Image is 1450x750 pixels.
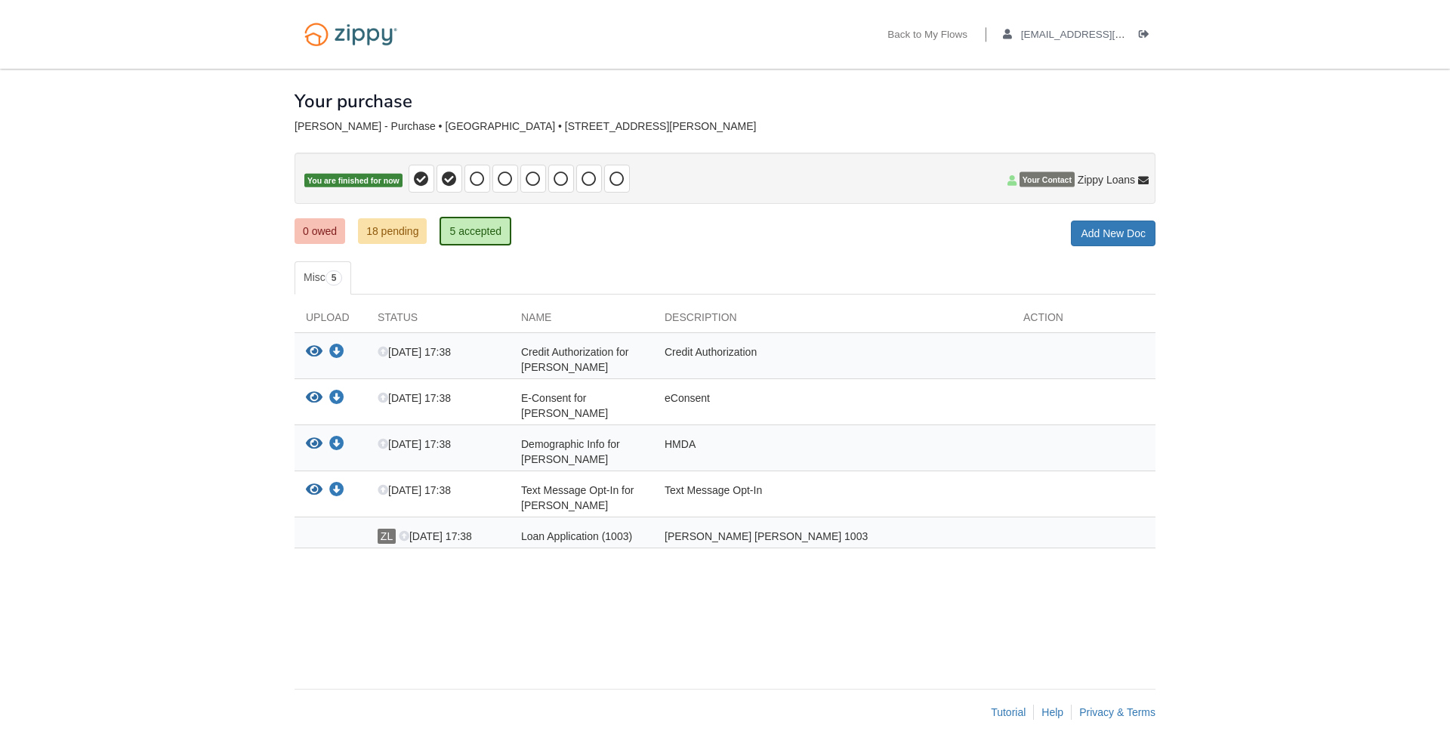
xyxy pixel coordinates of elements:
button: View E-Consent for Alexander Vazquez [306,390,322,406]
span: alexandervazquez1030@gmail.com [1021,29,1194,40]
div: Name [510,310,653,332]
div: Status [366,310,510,332]
a: 18 pending [358,218,427,244]
span: 5 [325,270,343,285]
span: Text Message Opt-In for [PERSON_NAME] [521,484,634,511]
div: HMDA [653,437,1012,467]
a: Privacy & Terms [1079,706,1155,718]
a: 5 accepted [440,217,511,245]
a: Download Text Message Opt-In for Alexander Vazquez [329,485,344,497]
a: Download Credit Authorization for Alexander Vazquez [329,347,344,359]
span: [DATE] 17:38 [399,530,472,542]
span: [DATE] 17:38 [378,346,451,358]
span: E-Consent for [PERSON_NAME] [521,392,608,419]
a: Misc [295,261,351,295]
span: [DATE] 17:38 [378,392,451,404]
a: Log out [1139,29,1155,44]
a: Add New Doc [1071,221,1155,246]
span: Your Contact [1020,172,1075,187]
div: [PERSON_NAME] - Purchase • [GEOGRAPHIC_DATA] • [STREET_ADDRESS][PERSON_NAME] [295,120,1155,133]
div: Action [1012,310,1155,332]
button: View Text Message Opt-In for Alexander Vazquez [306,483,322,498]
span: Credit Authorization for [PERSON_NAME] [521,346,628,373]
div: [PERSON_NAME] [PERSON_NAME] 1003 [653,529,1012,544]
h1: Your purchase [295,91,412,111]
img: Logo [295,15,407,54]
a: Help [1041,706,1063,718]
div: Text Message Opt-In [653,483,1012,513]
span: You are finished for now [304,174,403,188]
a: Back to My Flows [887,29,967,44]
div: Description [653,310,1012,332]
a: Download E-Consent for Alexander Vazquez [329,393,344,405]
span: [DATE] 17:38 [378,438,451,450]
div: Credit Authorization [653,344,1012,375]
span: Zippy Loans [1078,172,1135,187]
button: View Demographic Info for Alexander Vazquez [306,437,322,452]
span: ZL [378,529,396,544]
div: Upload [295,310,366,332]
a: 0 owed [295,218,345,244]
span: Loan Application (1003) [521,530,632,542]
span: Demographic Info for [PERSON_NAME] [521,438,620,465]
a: Tutorial [991,706,1026,718]
button: View Credit Authorization for Alexander Vazquez [306,344,322,360]
div: eConsent [653,390,1012,421]
span: [DATE] 17:38 [378,484,451,496]
a: Download Demographic Info for Alexander Vazquez [329,439,344,451]
a: edit profile [1003,29,1194,44]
